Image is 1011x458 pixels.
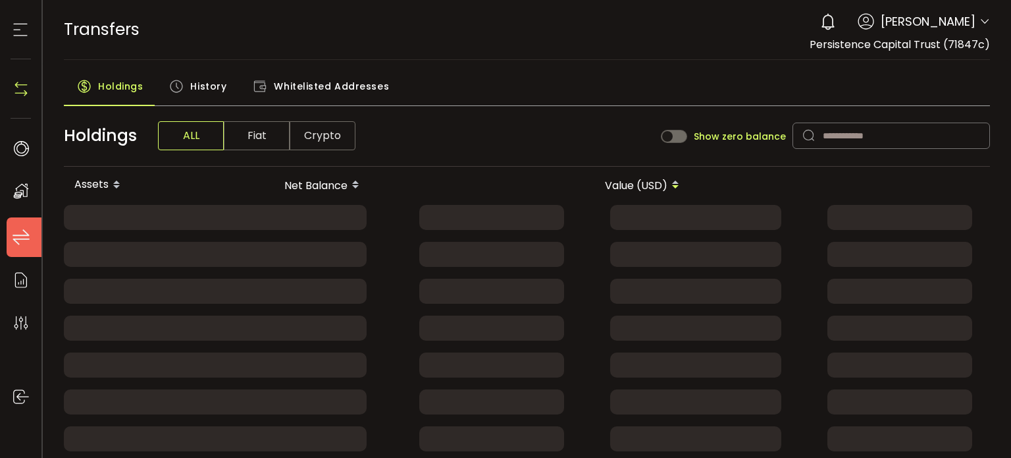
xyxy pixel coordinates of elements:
span: Fiat [224,121,290,150]
span: Holdings [64,123,137,148]
iframe: Chat Widget [858,316,1011,458]
span: History [190,73,226,100]
span: Transfers [64,18,140,41]
div: Assets [64,174,210,196]
div: Net Balance [210,174,370,196]
span: [PERSON_NAME] [881,13,975,30]
span: Show zero balance [694,132,786,141]
span: Whitelisted Addresses [274,73,389,100]
span: Persistence Capital Trust (71847c) [810,37,990,52]
span: ALL [158,121,224,150]
span: Holdings [98,73,143,100]
div: Value (USD) [530,174,690,196]
img: N4P5cjLOiQAAAABJRU5ErkJggg== [11,79,31,99]
span: Crypto [290,121,355,150]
